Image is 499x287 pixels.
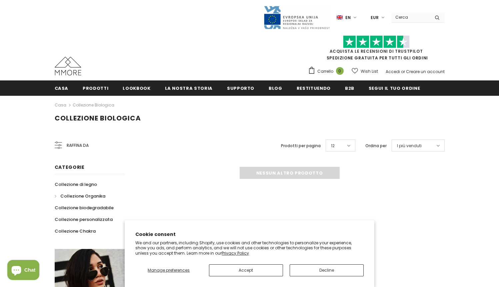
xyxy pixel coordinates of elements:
span: Categorie [55,164,85,171]
img: Fidati di Pilot Stars [343,35,410,48]
img: i-lang-1.png [337,15,343,20]
span: Collezione di legno [55,181,97,188]
a: Casa [55,101,66,109]
a: Blog [269,80,282,95]
p: We and our partners, including Shopify, use cookies and other technologies to personalize your ex... [135,240,364,256]
span: Collezione Chakra [55,228,96,234]
a: Wish List [352,65,378,77]
inbox-online-store-chat: Shopify online store chat [5,260,41,282]
a: Javni Razpis [263,14,330,20]
button: Accept [209,264,283,276]
a: Collezione biologica [73,102,114,108]
input: Search Site [391,12,430,22]
span: Raffina da [67,142,89,149]
a: La nostra storia [165,80,213,95]
span: Blog [269,85,282,91]
a: supporto [227,80,254,95]
a: Privacy Policy [222,250,249,256]
label: Ordina per [365,142,387,149]
span: or [401,69,405,74]
a: Lookbook [123,80,150,95]
a: Collezione personalizzata [55,214,113,225]
span: Restituendo [297,85,331,91]
span: Manage preferences [148,267,190,273]
a: Collezione biodegradabile [55,202,114,214]
h2: Cookie consent [135,231,364,238]
a: Collezione di legno [55,179,97,190]
button: Decline [290,264,364,276]
a: Segui il tuo ordine [369,80,420,95]
span: Lookbook [123,85,150,91]
span: 12 [331,142,335,149]
a: Prodotti [83,80,108,95]
span: B2B [345,85,354,91]
img: Casi MMORE [55,57,81,75]
a: B2B [345,80,354,95]
label: Prodotti per pagina [281,142,321,149]
span: Prodotti [83,85,108,91]
span: 0 [336,67,344,75]
a: Collezione Chakra [55,225,96,237]
img: Javni Razpis [263,5,330,30]
span: Wish List [361,68,378,75]
span: en [345,14,351,21]
span: I più venduti [397,142,422,149]
span: Collezione biodegradabile [55,205,114,211]
a: Accedi [386,69,400,74]
button: Manage preferences [135,264,202,276]
span: Collezione personalizzata [55,216,113,223]
a: Casa [55,80,69,95]
span: Collezione Organika [60,193,105,199]
span: EUR [371,14,379,21]
span: La nostra storia [165,85,213,91]
span: Casa [55,85,69,91]
a: Restituendo [297,80,331,95]
a: Acquista le recensioni di TrustPilot [330,48,423,54]
span: Segui il tuo ordine [369,85,420,91]
a: Creare un account [406,69,445,74]
span: Carrello [317,68,333,75]
a: Carrello 0 [308,66,347,76]
span: Collezione biologica [55,113,141,123]
span: supporto [227,85,254,91]
span: SPEDIZIONE GRATUITA PER TUTTI GLI ORDINI [308,38,445,61]
a: Collezione Organika [55,190,105,202]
